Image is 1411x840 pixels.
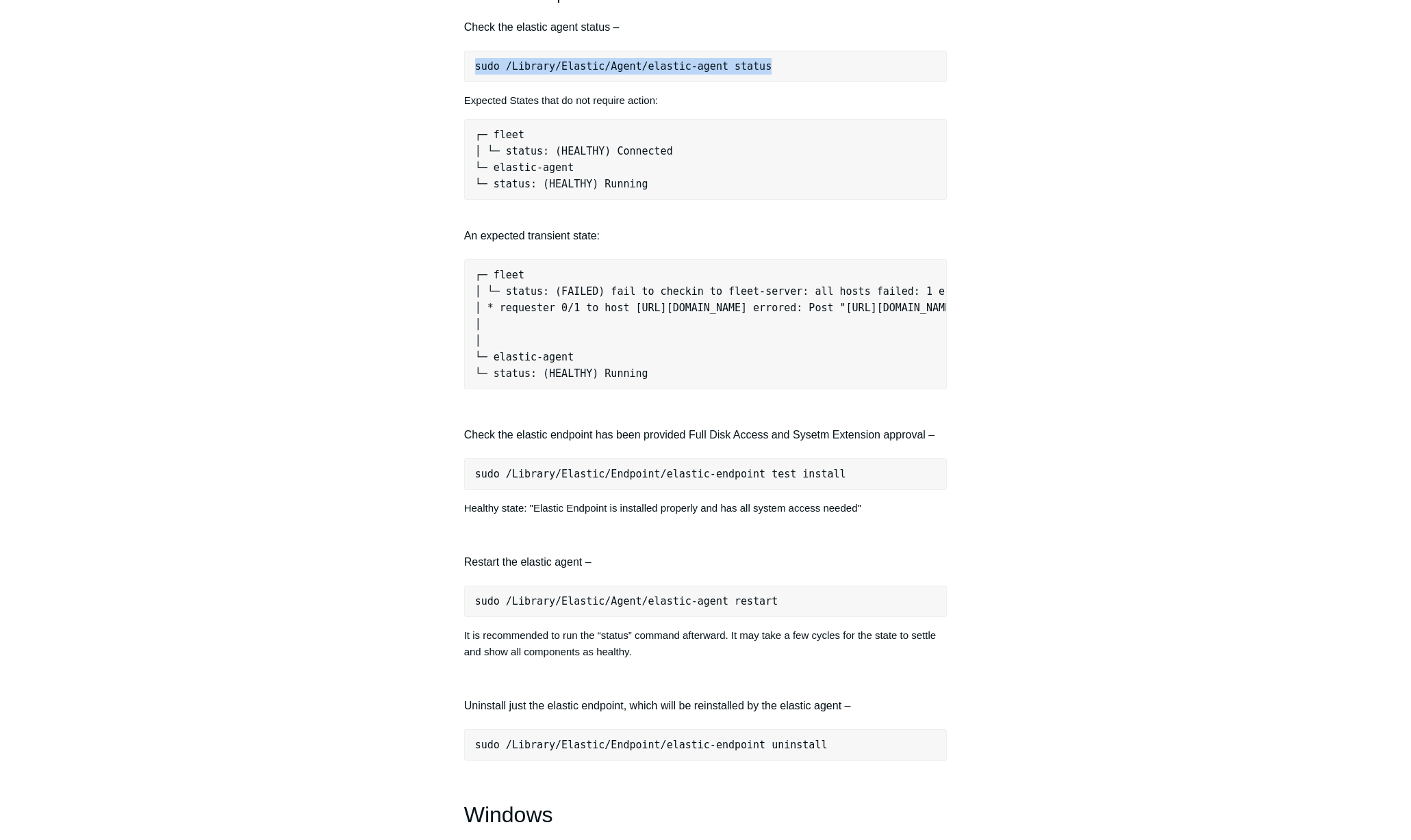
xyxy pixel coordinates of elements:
[464,119,948,200] pre: ┌─ fleet │ └─ status: (HEALTHY) Connected └─ elastic-agent └─ status: (HEALTHY) Running
[464,500,948,516] p: Healthy state: "Elastic Endpoint is installed properly and has all system access needed"
[464,798,948,832] h1: Windows
[464,92,948,109] p: Expected States that do not require action:
[464,51,948,82] pre: sudo /Library/Elastic/Agent/elastic-agent status
[464,586,948,617] pre: sudo /Library/Elastic/Agent/elastic-agent restart
[464,627,948,660] p: It is recommended to run the “status” command afterward. It may take a few cycles for the state t...
[464,210,948,245] h4: An expected transient state:
[464,553,948,571] h4: Restart the elastic agent –
[464,18,948,36] h4: Check the elastic agent status –
[464,729,948,761] pre: sudo /Library/Elastic/Endpoint/elastic-endpoint uninstall
[464,697,948,715] h4: Uninstall just the elastic endpoint, which will be reinstalled by the elastic agent –
[464,426,948,444] h4: Check the elastic endpoint has been provided Full Disk Access and Sysetm Extension approval –
[464,458,948,490] pre: sudo /Library/Elastic/Endpoint/elastic-endpoint test install
[464,259,948,389] pre: ┌─ fleet │ └─ status: (FAILED) fail to checkin to fleet-server: all hosts failed: 1 error occurre...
